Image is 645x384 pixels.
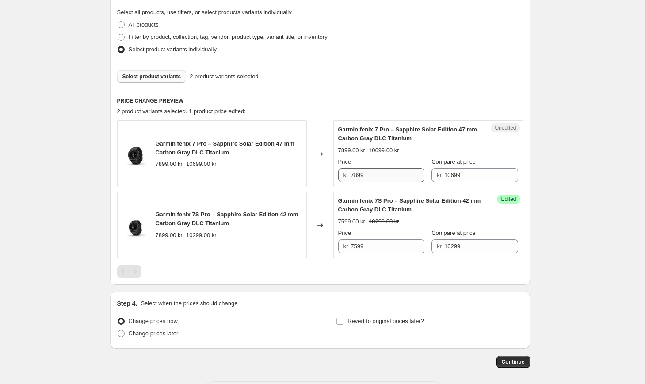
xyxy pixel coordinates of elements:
[129,34,328,40] span: Filter by product, collection, tag, vendor, product type, variant title, or inventory
[117,108,246,115] span: 2 product variants selected. 1 product price edited:
[129,46,217,53] span: Select product variants individually
[369,217,399,226] strike: 10299.00 kr
[156,160,183,169] div: 7899.00 kr
[122,141,149,167] img: Garmin_1_sonarstore_4c84c34e-721b-44bf-a222-c89146b5d5a3_80x.webp
[338,197,481,213] span: Garmin fenix 7S Pro – Sapphire Solar Edition 42 mm Carbon Gray DLC Titanium
[129,21,159,28] span: All products
[338,158,351,165] span: Price
[496,356,530,368] button: Continue
[186,231,217,240] strike: 10299.00 kr
[495,124,516,131] span: Unedited
[338,230,351,236] span: Price
[117,97,523,104] h6: PRICE CHANGE PREVIEW
[129,330,179,337] span: Change prices later
[431,158,476,165] span: Compare at price
[186,160,217,169] strike: 10699.00 kr
[431,230,476,236] span: Compare at price
[501,196,516,203] span: Edited
[129,318,178,324] span: Change prices now
[338,126,477,142] span: Garmin fenix 7 Pro – Sapphire Solar Edition 47 mm Carbon Gray DLC Titanium
[156,140,294,156] span: Garmin fenix 7 Pro – Sapphire Solar Edition 47 mm Carbon Gray DLC Titanium
[122,212,149,238] img: Garmin_1_sonarstore_520fe279-4102-40e6-8b3c-b76b493e5201_80x.webp
[369,146,399,155] strike: 10699.00 kr
[347,318,424,324] span: Revert to original prices later?
[117,299,137,308] h2: Step 4.
[437,172,442,178] span: kr
[338,217,365,226] div: 7599.00 kr
[343,243,348,250] span: kr
[338,146,365,155] div: 7899.00 kr
[117,265,141,278] nav: Pagination
[117,9,292,15] span: Select all products, use filters, or select products variants individually
[502,358,525,365] span: Continue
[343,172,348,178] span: kr
[141,299,237,308] p: Select when the prices should change
[156,231,183,240] div: 7899.00 kr
[437,243,442,250] span: kr
[122,73,181,80] span: Select product variants
[190,72,258,81] span: 2 product variants selected
[156,211,298,227] span: Garmin fenix 7S Pro – Sapphire Solar Edition 42 mm Carbon Gray DLC Titanium
[117,70,187,83] button: Select product variants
